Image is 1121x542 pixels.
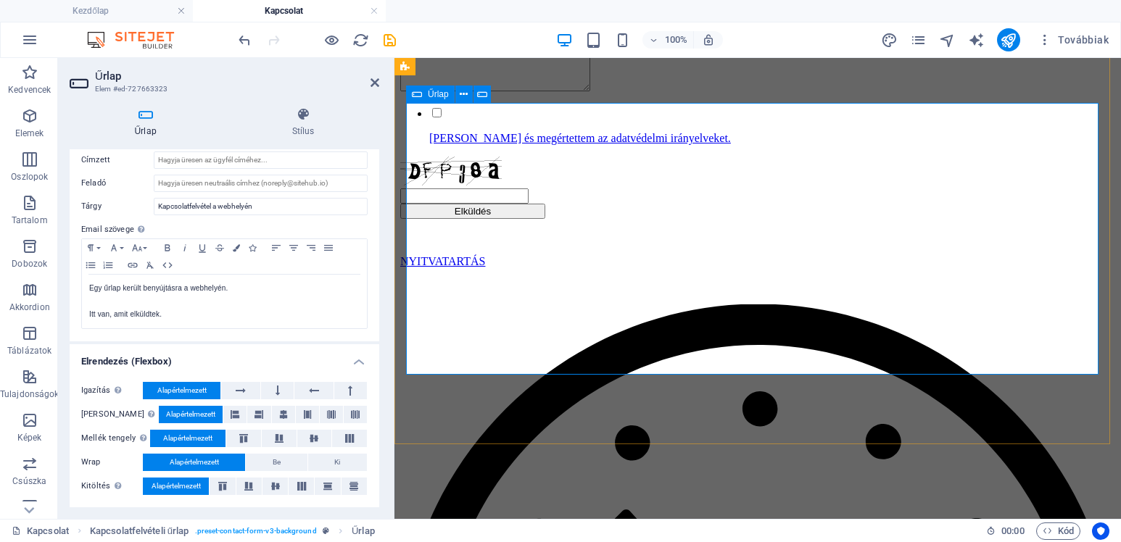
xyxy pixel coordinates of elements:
[428,90,449,99] span: Űrlap
[170,454,219,471] span: Alapértelmezett
[195,522,317,540] span: . preset-contact-form-v3-background
[143,382,220,399] button: Alapértelmezett
[15,128,44,139] p: Elemek
[268,239,285,257] button: Align Left
[285,239,302,257] button: Align Center
[1001,522,1024,540] span: 00 00
[968,32,985,49] i: AI Writer
[90,522,375,540] nav: breadcrumb
[881,32,898,49] i: Tervezés (Ctrl+Alt+Y)
[152,478,201,495] span: Alapértelmezett
[157,382,207,399] span: Alapértelmezett
[381,32,398,49] i: Mentés (Ctrl+S)
[81,198,154,215] label: Tárgy
[81,430,150,447] label: Mellék tengely
[81,478,143,495] label: Kitöltés
[159,239,176,257] button: Bold (Ctrl+B)
[159,257,176,274] button: HTML
[236,31,253,49] button: undo
[1038,33,1109,47] span: Továbbiak
[939,31,956,49] button: navigator
[664,31,687,49] h6: 100%
[90,522,189,540] span: Kattintson a kijelöléshez. Dupla kattintás az szerkesztéshez
[82,257,99,274] button: Unordered List
[176,239,194,257] button: Italic (Ctrl+I)
[228,239,244,257] button: Colors
[881,31,898,49] button: design
[352,32,369,49] i: Weboldal újratöltése
[1032,28,1114,51] button: Továbbiak
[702,33,715,46] i: Átméretezés esetén automatikusan beállítja a nagyítási szintet a választott eszköznek megfelelően.
[81,454,143,471] label: Wrap
[70,344,379,370] h4: Elrendezés (Flexbox)
[154,175,368,192] input: Hagyja üresen neutraális címhez (noreply@sitehub.io)
[352,31,369,49] button: reload
[193,3,386,19] h4: Kapcsolat
[143,454,245,471] button: Alapértelmezett
[81,151,154,169] label: Címzett
[143,478,209,495] button: Alapértelmezett
[968,31,985,49] button: text_generator
[244,239,260,257] button: Icons
[320,239,337,257] button: Align Justify
[154,198,368,215] input: Email tárgya...
[1012,525,1014,536] span: :
[81,382,143,399] label: Igazítás
[323,527,329,535] i: Ez az elem egy testreszabható előre beállítás
[150,430,226,447] button: Alapértelmezett
[166,406,215,423] span: Alapértelmezett
[70,107,227,138] h4: Űrlap
[105,239,128,257] button: Font Family
[12,258,47,270] p: Dobozok
[12,214,48,226] p: Tartalom
[273,454,281,471] span: Be
[352,522,375,540] span: Kattintson a kijelöléshez. Dupla kattintás az szerkesztéshez
[910,32,927,49] i: Oldalak (Ctrl+Alt+S)
[334,454,340,471] span: Ki
[986,522,1025,540] h6: Munkamenet idő
[141,257,159,274] button: Clear Formatting
[9,301,50,313] p: Akkordion
[17,432,42,443] p: Képek
[12,475,46,487] p: Csúszka
[82,239,105,257] button: Paragraph Format
[227,107,379,138] h4: Stílus
[159,406,223,423] button: Alapértelmezett
[246,454,307,471] button: Be
[154,151,368,169] input: Hagyja üresen az ügyfél címéhez...
[128,239,152,257] button: Font Size
[910,31,927,49] button: pages
[99,257,117,274] button: Ordered List
[163,430,212,447] span: Alapértelmezett
[1000,32,1017,49] i: Közzététel
[81,175,154,192] label: Feladó
[11,171,48,183] p: Oszlopok
[302,239,320,257] button: Align Right
[124,257,141,274] button: Insert Link
[7,345,51,357] p: Táblázatok
[1092,522,1109,540] button: Usercentrics
[83,31,192,49] img: Editor Logo
[12,522,69,540] a: Kattintson a kijelölés megszüntetéséhez. Dupla kattintás az oldalak megnyitásához
[89,282,360,295] p: Egy űrlap került benyújtásra a webhelyén.
[95,83,350,96] h3: Elem #ed-727663323
[939,32,956,49] i: Navigátor
[642,31,694,49] button: 100%
[211,239,228,257] button: Strikethrough
[308,454,367,471] button: Ki
[89,308,360,321] p: Itt van, amit elküldtek.
[997,28,1020,51] button: publish
[236,32,253,49] i: Visszavonás: Újratöltési szöveg megváltoztatása (Ctrl+Z)
[81,406,159,423] label: [PERSON_NAME]
[95,70,379,83] h2: Űrlap
[81,221,368,238] label: Email szövege
[8,84,51,96] p: Kedvencek
[194,239,211,257] button: Underline (Ctrl+U)
[381,31,398,49] button: save
[1043,522,1074,540] span: Kód
[1036,522,1080,540] button: Kód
